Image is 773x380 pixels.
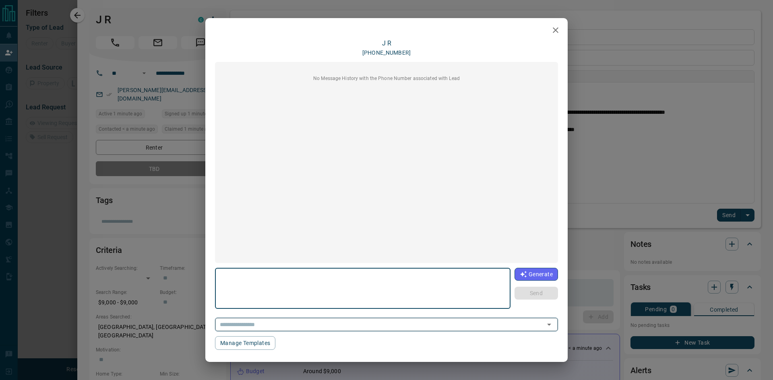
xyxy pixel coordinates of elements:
button: Generate [515,268,558,281]
a: J R [382,39,391,47]
button: Manage Templates [215,336,275,350]
button: Open [544,319,555,330]
p: [PHONE_NUMBER] [362,49,411,57]
p: No Message History with the Phone Number associated with Lead [220,75,553,82]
